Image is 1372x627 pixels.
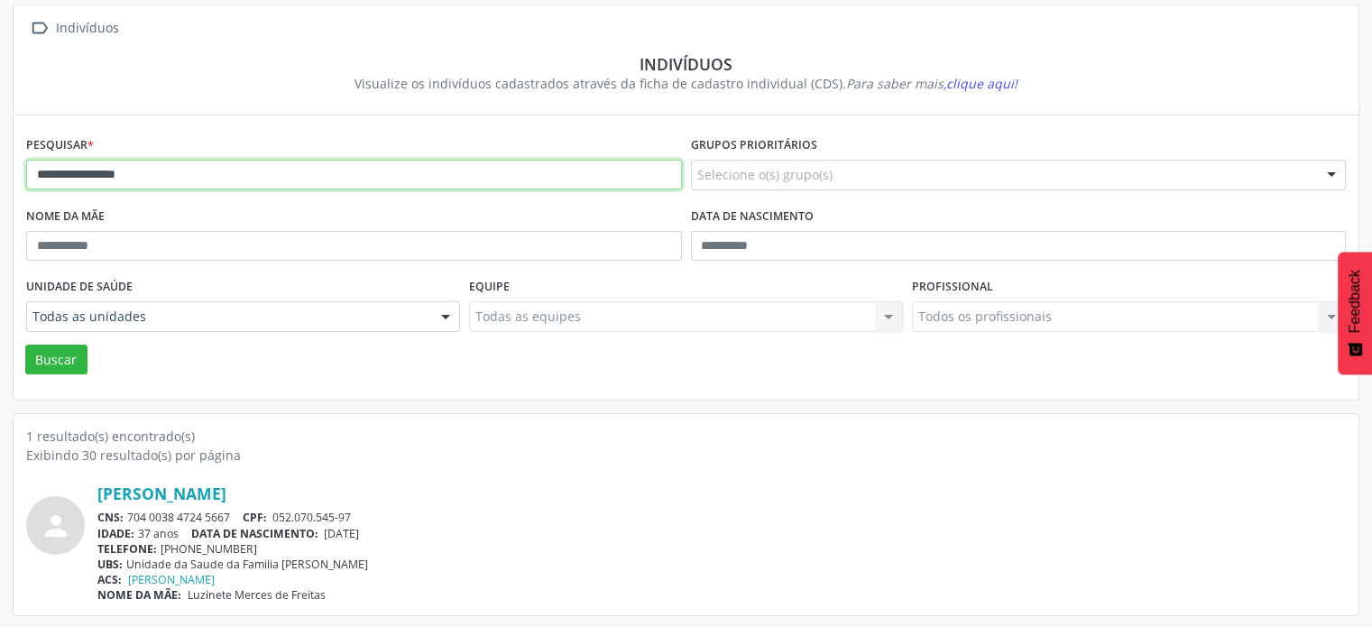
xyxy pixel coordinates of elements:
span: Feedback [1347,270,1363,333]
span: ACS: [97,572,122,587]
label: Nome da mãe [26,203,105,231]
label: Profissional [912,273,993,301]
label: Data de nascimento [691,203,814,231]
i:  [26,15,52,41]
div: Indivíduos [39,54,1333,74]
span: clique aqui! [946,75,1017,92]
button: Feedback - Mostrar pesquisa [1338,252,1372,374]
div: 37 anos [97,526,1346,541]
a: [PERSON_NAME] [128,572,215,587]
button: Buscar [25,345,87,375]
div: Indivíduos [52,15,122,41]
span: DATA DE NASCIMENTO: [191,526,318,541]
span: CPF: [243,510,267,525]
i: person [40,510,72,542]
div: 704 0038 4724 5667 [97,510,1346,525]
span: [DATE] [324,526,359,541]
a:  Indivíduos [26,15,122,41]
div: 1 resultado(s) encontrado(s) [26,427,1346,446]
span: IDADE: [97,526,134,541]
label: Unidade de saúde [26,273,133,301]
label: Equipe [469,273,510,301]
span: Todas as unidades [32,308,423,326]
label: Grupos prioritários [691,132,817,160]
span: 052.070.545-97 [272,510,351,525]
div: Visualize os indivíduos cadastrados através da ficha de cadastro individual (CDS). [39,74,1333,93]
a: [PERSON_NAME] [97,484,226,503]
span: NOME DA MÃE: [97,587,181,603]
div: [PHONE_NUMBER] [97,541,1346,557]
span: UBS: [97,557,123,572]
span: TELEFONE: [97,541,157,557]
i: Para saber mais, [846,75,1017,92]
span: Luzinete Merces de Freitas [188,587,326,603]
label: Pesquisar [26,132,94,160]
span: CNS: [97,510,124,525]
div: Exibindo 30 resultado(s) por página [26,446,1346,465]
span: Selecione o(s) grupo(s) [697,165,833,184]
div: Unidade da Saude da Familia [PERSON_NAME] [97,557,1346,572]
